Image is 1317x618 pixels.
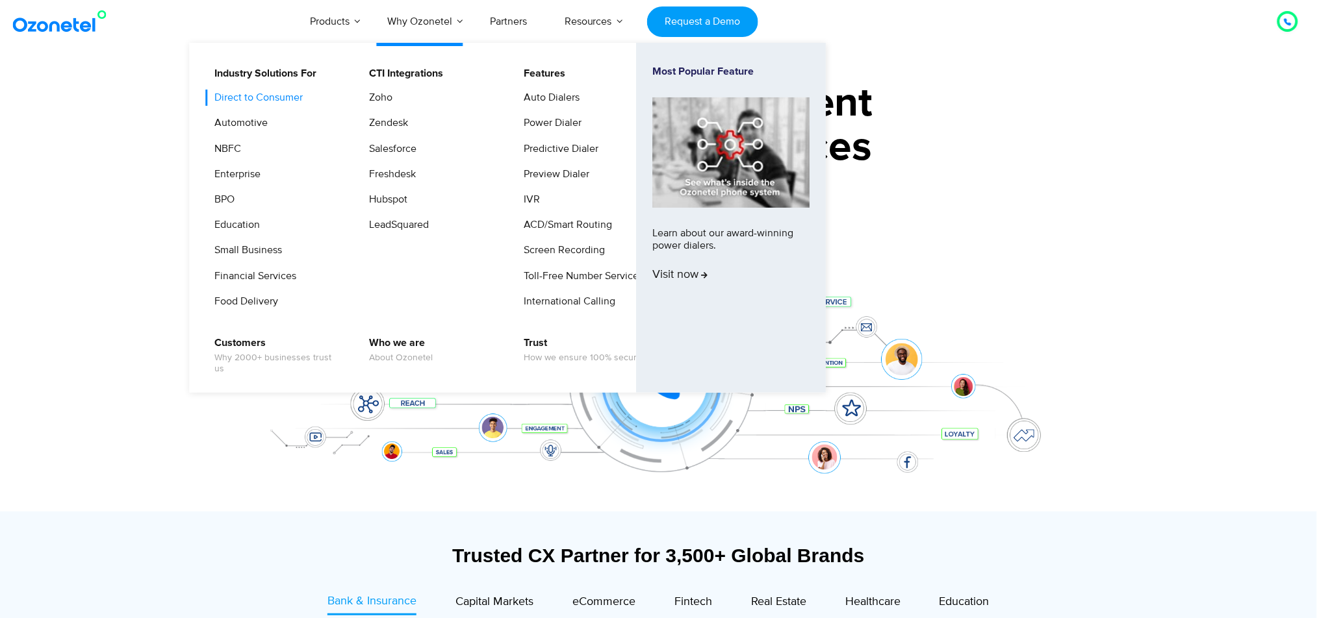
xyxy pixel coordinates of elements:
[206,192,237,208] a: BPO
[206,66,318,82] a: Industry Solutions For
[652,66,810,370] a: Most Popular FeatureLearn about our award-winning power dialers.Visit now
[206,335,344,377] a: CustomersWhy 2000+ businesses trust us
[515,293,617,310] a: International Calling
[674,593,712,615] a: Fintech
[515,268,645,284] a: Toll-Free Number Services
[361,66,445,82] a: CTI Integrations
[652,268,708,282] span: Visit now
[572,593,635,615] a: eCommerce
[572,595,635,609] span: eCommerce
[751,595,806,609] span: Real Estate
[515,66,567,82] a: Features
[206,268,298,284] a: Financial Services
[361,335,435,365] a: Who we areAbout Ozonetel
[515,115,583,131] a: Power Dialer
[206,166,262,182] a: Enterprise
[206,115,270,131] a: Automotive
[515,192,542,208] a: IVR
[524,352,646,364] span: How we ensure 100% security
[369,352,433,364] span: About Ozonetel
[455,593,533,615] a: Capital Markets
[515,166,591,182] a: Preview Dialer
[361,166,418,182] a: Freshdesk
[845,593,901,615] a: Healthcare
[206,293,280,310] a: Food Delivery
[206,141,243,157] a: NBFC
[327,593,416,615] a: Bank & Insurance
[206,90,305,106] a: Direct to Consumer
[361,217,431,233] a: LeadSquared
[515,90,582,106] a: Auto Dialers
[361,192,409,208] a: Hubspot
[652,97,810,207] img: phone-system-min.jpg
[214,352,342,375] span: Why 2000+ businesses trust us
[259,544,1058,567] div: Trusted CX Partner for 3,500+ Global Brands
[515,217,614,233] a: ACD/Smart Routing
[751,593,806,615] a: Real Estate
[940,595,990,609] span: Education
[515,141,600,157] a: Predictive Dialer
[361,141,418,157] a: Salesforce
[647,6,758,37] a: Request a Demo
[455,595,533,609] span: Capital Markets
[361,115,410,131] a: Zendesk
[515,242,607,258] a: Screen Recording
[206,217,262,233] a: Education
[327,594,416,608] span: Bank & Insurance
[940,593,990,615] a: Education
[515,335,648,365] a: TrustHow we ensure 100% security
[845,595,901,609] span: Healthcare
[361,90,394,106] a: Zoho
[674,595,712,609] span: Fintech
[206,242,284,258] a: Small Business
